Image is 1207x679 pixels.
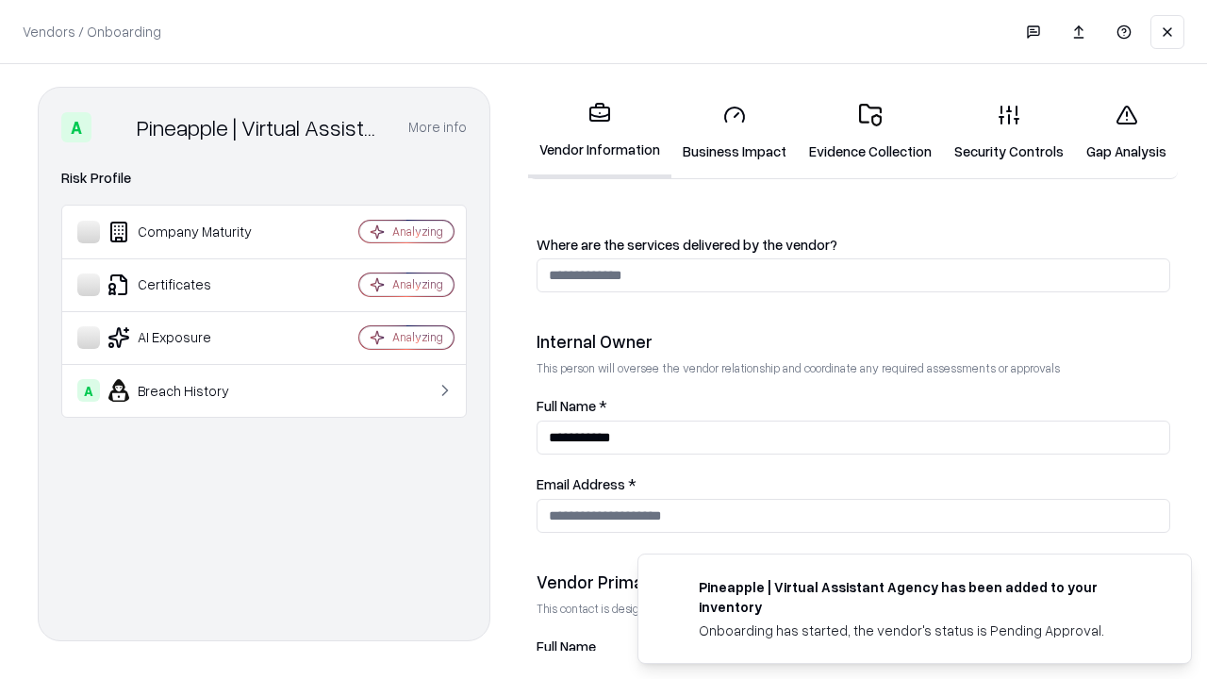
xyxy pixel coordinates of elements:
[408,110,467,144] button: More info
[137,112,386,142] div: Pineapple | Virtual Assistant Agency
[537,330,1170,353] div: Internal Owner
[77,326,303,349] div: AI Exposure
[537,477,1170,491] label: Email Address *
[392,224,443,240] div: Analyzing
[61,167,467,190] div: Risk Profile
[61,112,91,142] div: A
[77,379,100,402] div: A
[661,577,684,600] img: trypineapple.com
[537,639,1170,654] label: Full Name
[77,273,303,296] div: Certificates
[392,276,443,292] div: Analyzing
[537,571,1170,593] div: Vendor Primary Contact
[699,621,1146,640] div: Onboarding has started, the vendor's status is Pending Approval.
[537,360,1170,376] p: This person will oversee the vendor relationship and coordinate any required assessments or appro...
[537,399,1170,413] label: Full Name *
[392,329,443,345] div: Analyzing
[699,577,1146,617] div: Pineapple | Virtual Assistant Agency has been added to your inventory
[528,87,671,178] a: Vendor Information
[23,22,161,41] p: Vendors / Onboarding
[798,89,943,176] a: Evidence Collection
[99,112,129,142] img: Pineapple | Virtual Assistant Agency
[943,89,1075,176] a: Security Controls
[537,601,1170,617] p: This contact is designated to receive the assessment request from Shift
[77,221,303,243] div: Company Maturity
[537,238,1170,252] label: Where are the services delivered by the vendor?
[77,379,303,402] div: Breach History
[671,89,798,176] a: Business Impact
[1075,89,1178,176] a: Gap Analysis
